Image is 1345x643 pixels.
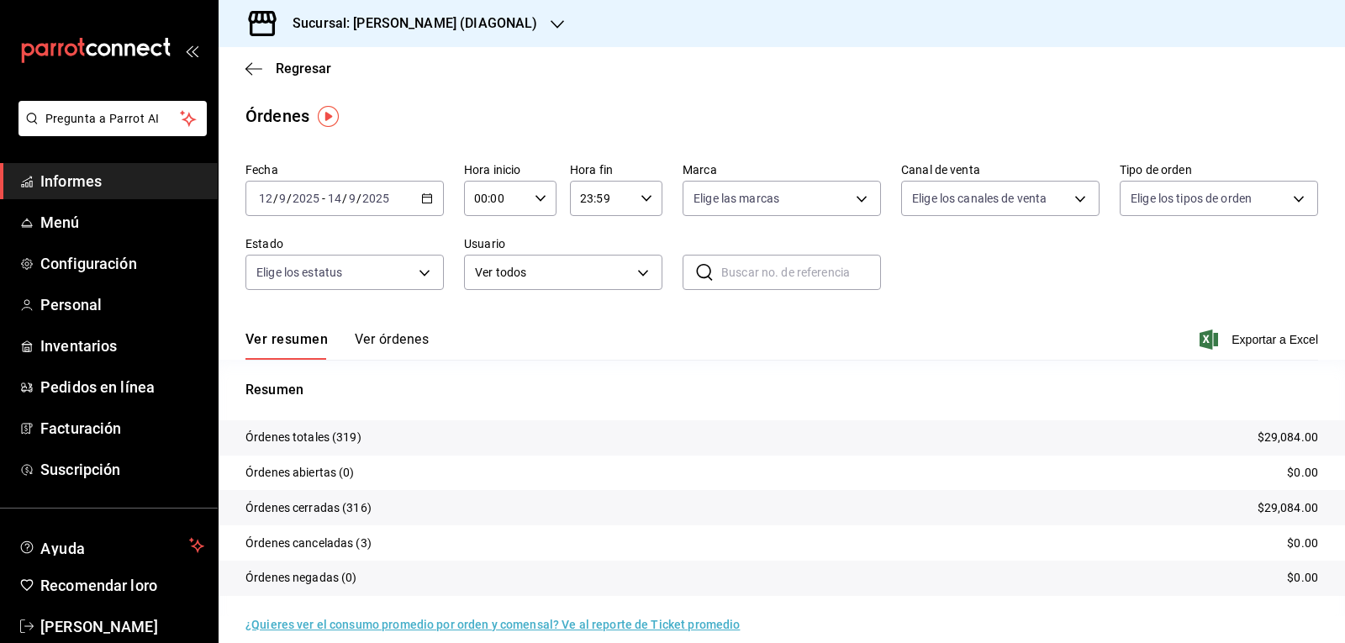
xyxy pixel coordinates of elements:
font: / [342,192,347,205]
font: Ver órdenes [355,331,429,347]
font: Fecha [245,163,278,177]
input: -- [258,192,273,205]
font: Órdenes abiertas (0) [245,466,355,479]
font: Elige las marcas [694,192,779,205]
font: Resumen [245,382,303,398]
font: Exportar a Excel [1232,333,1318,346]
font: Usuario [464,237,505,250]
font: $0.00 [1287,571,1318,584]
font: Hora fin [570,163,613,177]
button: Exportar a Excel [1203,329,1318,350]
font: Hora inicio [464,163,520,177]
font: ¿Quieres ver el consumo promedio por orden y comensal? Ve al reporte de Ticket promedio [245,618,740,631]
font: / [273,192,278,205]
font: Órdenes canceladas (3) [245,536,372,550]
font: Ver resumen [245,331,328,347]
button: Regresar [245,61,331,76]
font: Marca [683,163,717,177]
font: Ver todos [475,266,526,279]
font: Elige los tipos de orden [1131,192,1252,205]
input: ---- [292,192,320,205]
font: Canal de venta [901,163,980,177]
font: / [356,192,361,205]
font: - [322,192,325,205]
font: Personal [40,296,102,314]
font: Órdenes totales (319) [245,430,361,444]
font: Estado [245,237,283,250]
font: Elige los canales de venta [912,192,1047,205]
font: Órdenes negadas (0) [245,571,357,584]
input: -- [278,192,287,205]
font: Informes [40,172,102,190]
font: Elige los estatus [256,266,342,279]
font: [PERSON_NAME] [40,618,158,635]
font: Inventarios [40,337,117,355]
font: $29,084.00 [1258,501,1318,514]
a: Pregunta a Parrot AI [12,122,207,140]
font: Tipo de orden [1120,163,1192,177]
font: Pregunta a Parrot AI [45,112,160,125]
font: Facturación [40,419,121,437]
font: Menú [40,213,80,231]
button: abrir_cajón_menú [185,44,198,57]
font: Regresar [276,61,331,76]
input: -- [327,192,342,205]
button: Pregunta a Parrot AI [18,101,207,136]
input: ---- [361,192,390,205]
font: / [287,192,292,205]
input: -- [348,192,356,205]
font: Recomendar loro [40,577,157,594]
img: Marcador de información sobre herramientas [318,106,339,127]
font: $29,084.00 [1258,430,1318,444]
font: Órdenes cerradas (316) [245,501,372,514]
font: Órdenes [245,106,309,126]
font: $0.00 [1287,466,1318,479]
input: Buscar no. de referencia [721,256,881,289]
font: $0.00 [1287,536,1318,550]
font: Sucursal: [PERSON_NAME] (DIAGONAL) [293,15,537,31]
font: Configuración [40,255,137,272]
font: Ayuda [40,540,86,557]
font: Pedidos en línea [40,378,155,396]
font: Suscripción [40,461,120,478]
div: pestañas de navegación [245,330,429,360]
